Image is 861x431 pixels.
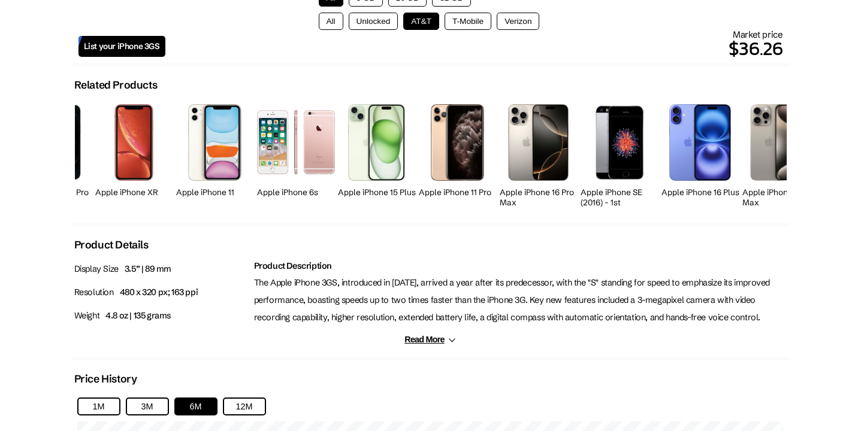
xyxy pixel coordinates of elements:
[508,104,569,180] img: iPhone 16 Pro Max
[403,13,439,30] button: AT&T
[445,13,491,30] button: T-Mobile
[176,98,254,211] a: iPhone 11 Apple iPhone 11
[257,110,335,174] img: iPhone 6s
[84,41,160,51] span: List your iPhone 3GS
[500,98,578,211] a: iPhone 16 Pro Max Apple iPhone 16 Pro Max
[349,13,398,30] button: Unlocked
[74,284,248,301] p: Resolution
[348,104,405,180] img: iPhone 15 Plus
[404,335,456,345] button: Read More
[74,238,149,251] h2: Product Details
[419,98,497,211] a: iPhone 11 Pro Apple iPhone 11 Pro
[95,187,173,198] h2: Apple iPhone XR
[74,372,137,386] h2: Price History
[742,187,820,208] h2: Apple iPhone 15 Pro Max
[174,397,217,415] button: 6M
[338,187,416,198] h2: Apple iPhone 15 Plus
[165,34,783,63] p: $36.26
[593,104,645,180] img: iPhone SE 1st Gen
[497,13,539,30] button: Verizon
[78,36,165,57] a: List your iPhone 3GS
[669,104,731,180] img: iPhone 16 Plus
[581,187,658,218] h2: Apple iPhone SE (2016) - 1st Generation
[95,98,173,211] a: iPhone XR Apple iPhone XR
[750,104,812,181] img: iPhone 15 Pro Max
[120,287,198,298] span: 480 x 320 px; 163 ppi
[176,187,254,198] h2: Apple iPhone 11
[125,263,171,274] span: 3.5” | 89 mm
[661,98,739,211] a: iPhone 16 Plus Apple iPhone 16 Plus
[581,98,658,211] a: iPhone SE 1st Gen Apple iPhone SE (2016) - 1st Generation
[74,78,158,92] h2: Related Products
[74,260,248,278] p: Display Size
[165,29,783,63] div: Market price
[254,274,787,326] p: The Apple iPhone 3GS, introduced in [DATE], arrived a year after its predecessor, with the "S" st...
[500,187,578,208] h2: Apple iPhone 16 Pro Max
[338,98,416,211] a: iPhone 15 Plus Apple iPhone 15 Plus
[114,104,153,180] img: iPhone XR
[126,397,169,415] button: 3M
[257,187,335,198] h2: Apple iPhone 6s
[431,104,484,181] img: iPhone 11 Pro
[661,187,739,198] h2: Apple iPhone 16 Plus
[77,397,120,415] button: 1M
[742,98,820,211] a: iPhone 15 Pro Max Apple iPhone 15 Pro Max
[105,310,171,321] span: 4.8 oz | 135 grams
[254,260,787,271] h2: Product Description
[419,187,497,198] h2: Apple iPhone 11 Pro
[188,104,241,181] img: iPhone 11
[223,397,266,415] button: 12M
[319,13,343,30] button: All
[257,98,335,211] a: iPhone 6s Apple iPhone 6s
[74,307,248,324] p: Weight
